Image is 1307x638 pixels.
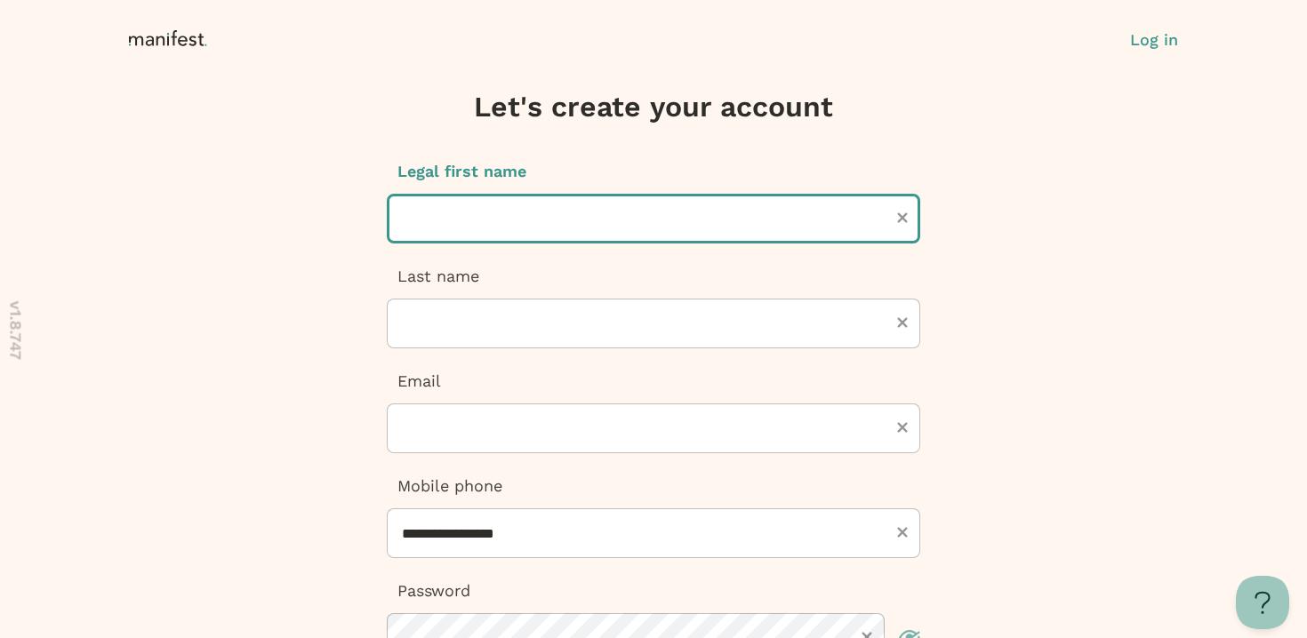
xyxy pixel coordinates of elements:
p: Email [387,370,920,393]
p: Password [387,579,920,602]
p: Legal first name [387,160,920,183]
h3: Let's create your account [387,89,920,124]
p: Mobile phone [387,475,920,498]
button: Log in [1130,28,1178,52]
p: Last name [387,265,920,288]
iframe: Toggle Customer Support [1236,576,1289,629]
p: v 1.8.747 [4,301,28,361]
